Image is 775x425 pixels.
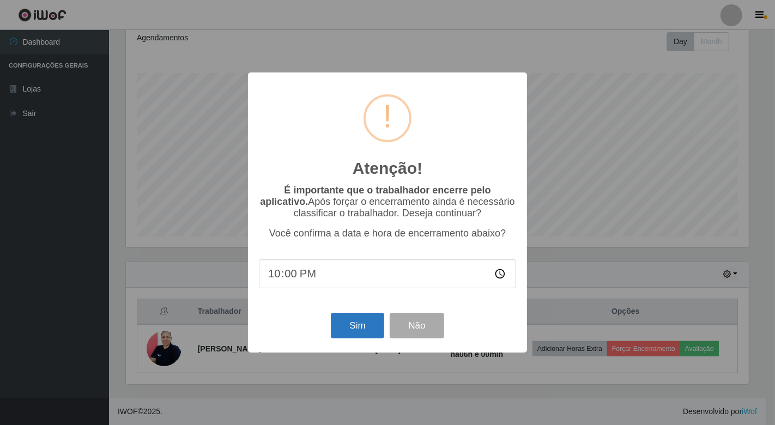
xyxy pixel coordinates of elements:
h2: Atenção! [353,159,422,178]
button: Sim [331,313,384,338]
p: Você confirma a data e hora de encerramento abaixo? [259,228,516,239]
b: É importante que o trabalhador encerre pelo aplicativo. [260,185,491,207]
p: Após forçar o encerramento ainda é necessário classificar o trabalhador. Deseja continuar? [259,185,516,219]
button: Não [390,313,444,338]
